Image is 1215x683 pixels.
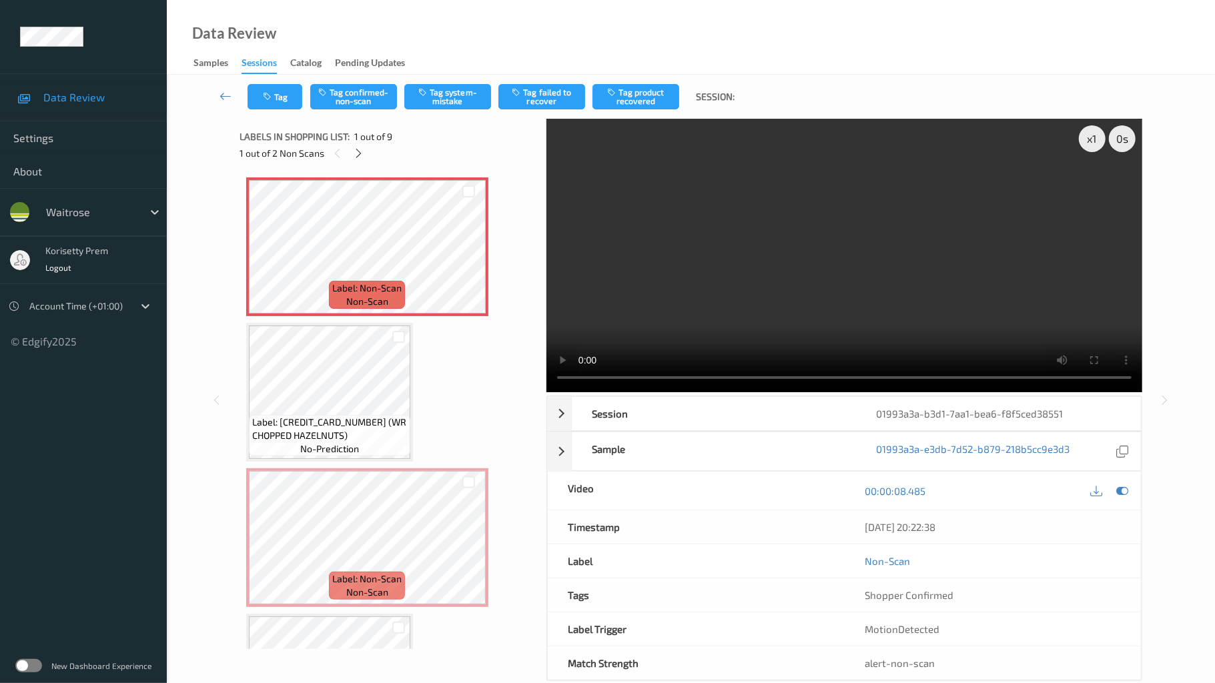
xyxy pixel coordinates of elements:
[242,56,277,74] div: Sessions
[865,589,953,601] span: Shopper Confirmed
[498,84,585,109] button: Tag failed to recover
[572,432,857,470] div: Sample
[548,646,845,680] div: Match Strength
[865,554,910,568] a: Non-Scan
[192,27,276,40] div: Data Review
[592,84,679,109] button: Tag product recovered
[404,84,491,109] button: Tag system-mistake
[332,281,402,295] span: Label: Non-Scan
[290,56,322,73] div: Catalog
[547,396,1142,431] div: Session01993a3a-b3d1-7aa1-bea6-f8f5ced38551
[845,612,1142,646] div: MotionDetected
[548,544,845,578] div: Label
[865,484,925,498] a: 00:00:08.485
[865,656,1122,670] div: alert-non-scan
[572,397,857,430] div: Session
[300,442,359,456] span: no-prediction
[193,54,242,73] a: Samples
[310,84,397,109] button: Tag confirmed-non-scan
[332,572,402,586] span: Label: Non-Scan
[696,90,735,103] span: Session:
[240,145,538,161] div: 1 out of 2 Non Scans
[548,472,845,510] div: Video
[548,578,845,612] div: Tags
[242,54,290,74] a: Sessions
[547,432,1142,471] div: Sample01993a3a-e3db-7d52-b879-218b5cc9e3d3
[354,130,392,143] span: 1 out of 9
[346,586,388,599] span: non-scan
[865,520,1122,534] div: [DATE] 20:22:38
[193,56,228,73] div: Samples
[548,510,845,544] div: Timestamp
[252,416,407,442] span: Label: [CREDIT_CARD_NUMBER] (WR CHOPPED HAZELNUTS)
[1109,125,1136,152] div: 0 s
[877,442,1070,460] a: 01993a3a-e3db-7d52-b879-218b5cc9e3d3
[548,612,845,646] div: Label Trigger
[857,397,1142,430] div: 01993a3a-b3d1-7aa1-bea6-f8f5ced38551
[1079,125,1106,152] div: x 1
[335,54,418,73] a: Pending Updates
[240,130,350,143] span: Labels in shopping list:
[346,295,388,308] span: non-scan
[248,84,302,109] button: Tag
[290,54,335,73] a: Catalog
[335,56,405,73] div: Pending Updates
